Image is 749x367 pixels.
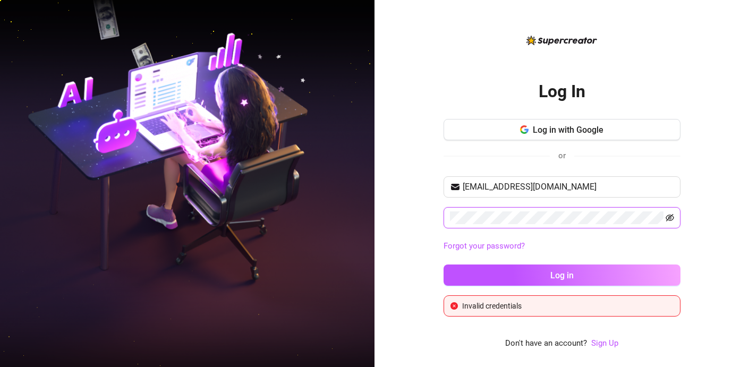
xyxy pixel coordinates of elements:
[462,300,674,312] div: Invalid credentials
[463,181,674,193] input: Your email
[450,302,458,310] span: close-circle
[526,36,597,45] img: logo-BBDzfeDw.svg
[444,119,680,140] button: Log in with Google
[550,270,574,280] span: Log in
[444,264,680,286] button: Log in
[558,151,566,160] span: or
[666,214,674,222] span: eye-invisible
[444,241,525,251] a: Forgot your password?
[444,240,680,253] a: Forgot your password?
[505,337,587,350] span: Don't have an account?
[591,338,618,348] a: Sign Up
[539,81,585,103] h2: Log In
[591,337,618,350] a: Sign Up
[533,125,603,135] span: Log in with Google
